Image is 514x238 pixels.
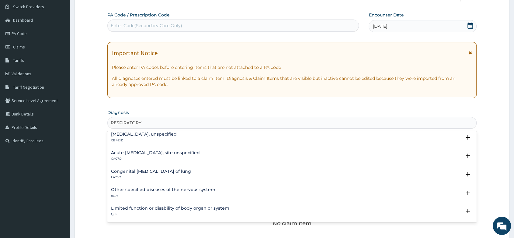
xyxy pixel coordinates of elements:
p: No claim item [273,220,311,226]
div: Minimize live chat window [100,3,114,18]
p: QF10 [111,212,229,216]
p: Please enter PA codes before entering items that are not attached to a PA code [112,64,472,70]
h4: Limited function or disability of body organ or system [111,206,229,211]
i: open select status [464,208,471,215]
div: Enter Code(Secondary Care Only) [111,23,182,29]
h1: Important Notice [112,50,158,56]
h4: Congenital [MEDICAL_DATA] of lung [111,169,191,174]
h4: Acute [MEDICAL_DATA], site unspecified [111,151,200,155]
p: LA75.2 [111,175,191,179]
label: Diagnosis [107,109,129,115]
i: open select status [464,134,471,141]
h4: [MEDICAL_DATA], unspecified [111,132,177,137]
span: We're online! [35,77,84,138]
textarea: Type your message and hit 'Enter' [3,166,116,188]
i: open select status [464,152,471,159]
span: Switch Providers [13,4,44,9]
span: Dashboard [13,17,33,23]
h4: Other specified diseases of the nervous system [111,187,215,192]
span: Claims [13,44,25,50]
p: CB41.1Z [111,138,177,143]
p: 8E7Y [111,194,215,198]
img: d_794563401_company_1708531726252_794563401 [11,30,25,46]
span: Tariffs [13,58,24,63]
div: Chat with us now [32,34,102,42]
span: [DATE] [373,23,387,29]
span: Tariff Negotiation [13,84,44,90]
p: All diagnoses entered must be linked to a claim item. Diagnosis & Claim Items that are visible bu... [112,75,472,87]
i: open select status [464,189,471,197]
i: open select status [464,171,471,178]
label: PA Code / Prescription Code [107,12,170,18]
p: CA07.0 [111,157,200,161]
label: Encounter Date [369,12,404,18]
